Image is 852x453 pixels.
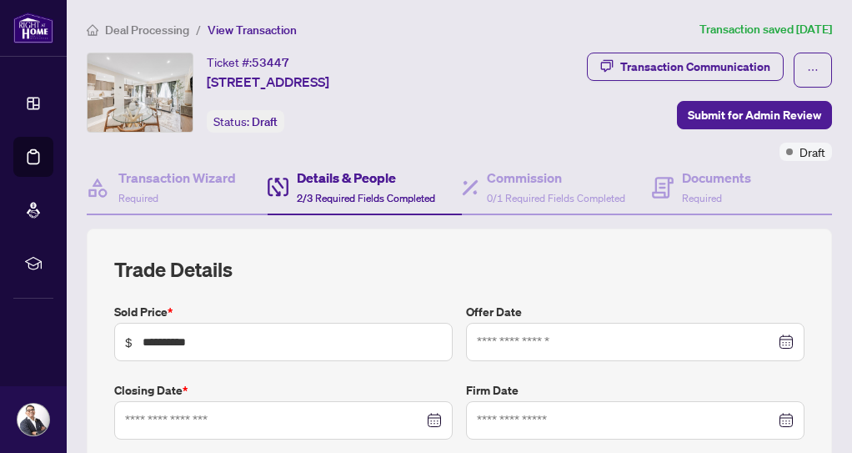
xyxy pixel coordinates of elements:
button: Transaction Communication [587,53,784,81]
h4: Commission [487,168,625,188]
span: Draft [799,143,825,161]
span: home [87,24,98,36]
span: 53447 [252,55,289,70]
span: Submit for Admin Review [688,102,821,128]
div: Transaction Communication [620,53,770,80]
article: Transaction saved [DATE] [699,20,832,39]
span: View Transaction [208,23,297,38]
span: Required [118,192,158,204]
label: Offer Date [466,303,804,321]
li: / [196,20,201,39]
span: $ [125,333,133,351]
h4: Transaction Wizard [118,168,236,188]
h4: Documents [682,168,751,188]
span: 0/1 Required Fields Completed [487,192,625,204]
span: [STREET_ADDRESS] [207,72,329,92]
span: Draft [252,114,278,129]
button: Open asap [794,395,844,445]
img: Profile Icon [18,404,49,435]
label: Sold Price [114,303,453,321]
button: Submit for Admin Review [677,101,832,129]
label: Closing Date [114,381,453,400]
img: logo [13,13,53,43]
div: Ticket #: [207,53,289,72]
h2: Trade Details [114,256,804,283]
img: IMG-E12373659_1.jpg [88,53,193,132]
span: Required [682,192,722,204]
label: Firm Date [466,381,804,400]
span: Deal Processing [105,23,189,38]
span: 2/3 Required Fields Completed [297,192,435,204]
span: ellipsis [807,64,819,76]
div: Status: [207,110,284,133]
h4: Details & People [297,168,435,188]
